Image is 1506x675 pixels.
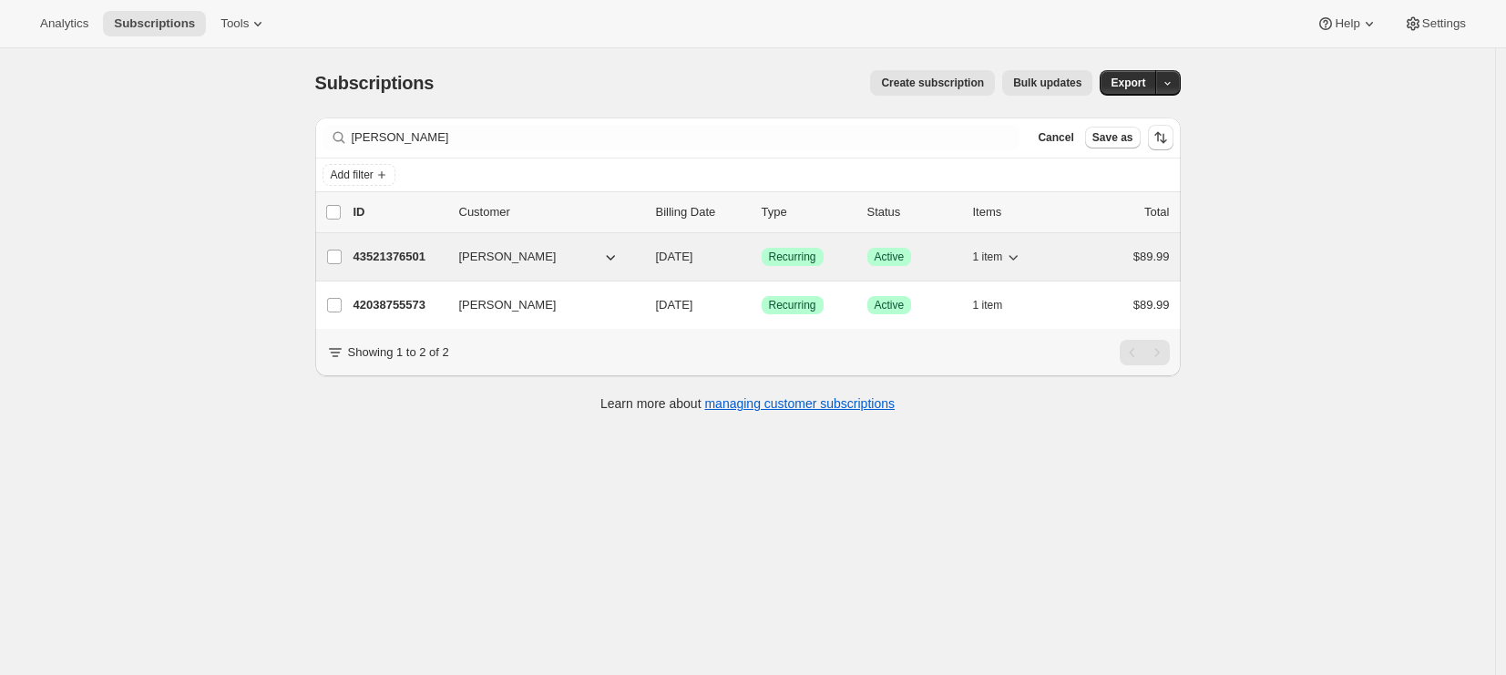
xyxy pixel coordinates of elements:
[1422,16,1466,31] span: Settings
[881,76,984,90] span: Create subscription
[1100,70,1156,96] button: Export
[29,11,99,36] button: Analytics
[103,11,206,36] button: Subscriptions
[762,203,853,221] div: Type
[1030,127,1081,148] button: Cancel
[210,11,278,36] button: Tools
[1144,203,1169,221] p: Total
[459,203,641,221] p: Customer
[769,298,816,312] span: Recurring
[1148,125,1173,150] button: Sort the results
[114,16,195,31] span: Subscriptions
[867,203,958,221] p: Status
[1092,130,1133,145] span: Save as
[656,250,693,263] span: [DATE]
[448,242,630,271] button: [PERSON_NAME]
[704,396,895,411] a: managing customer subscriptions
[459,296,557,314] span: [PERSON_NAME]
[973,250,1003,264] span: 1 item
[315,73,435,93] span: Subscriptions
[875,250,905,264] span: Active
[656,203,747,221] p: Billing Date
[323,164,395,186] button: Add filter
[459,248,557,266] span: [PERSON_NAME]
[1038,130,1073,145] span: Cancel
[769,250,816,264] span: Recurring
[600,394,895,413] p: Learn more about
[331,168,374,182] span: Add filter
[1111,76,1145,90] span: Export
[1002,70,1092,96] button: Bulk updates
[973,203,1064,221] div: Items
[348,343,449,362] p: Showing 1 to 2 of 2
[1085,127,1141,148] button: Save as
[973,298,1003,312] span: 1 item
[1393,11,1477,36] button: Settings
[1120,340,1170,365] nav: Pagination
[973,244,1023,270] button: 1 item
[870,70,995,96] button: Create subscription
[875,298,905,312] span: Active
[353,203,1170,221] div: IDCustomerBilling DateTypeStatusItemsTotal
[448,291,630,320] button: [PERSON_NAME]
[1013,76,1081,90] span: Bulk updates
[1133,298,1170,312] span: $89.99
[352,125,1020,150] input: Filter subscribers
[973,292,1023,318] button: 1 item
[353,203,445,221] p: ID
[1133,250,1170,263] span: $89.99
[353,248,445,266] p: 43521376501
[220,16,249,31] span: Tools
[40,16,88,31] span: Analytics
[1335,16,1359,31] span: Help
[656,298,693,312] span: [DATE]
[353,244,1170,270] div: 43521376501[PERSON_NAME][DATE]SuccessRecurringSuccessActive1 item$89.99
[1306,11,1388,36] button: Help
[353,292,1170,318] div: 42038755573[PERSON_NAME][DATE]SuccessRecurringSuccessActive1 item$89.99
[353,296,445,314] p: 42038755573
